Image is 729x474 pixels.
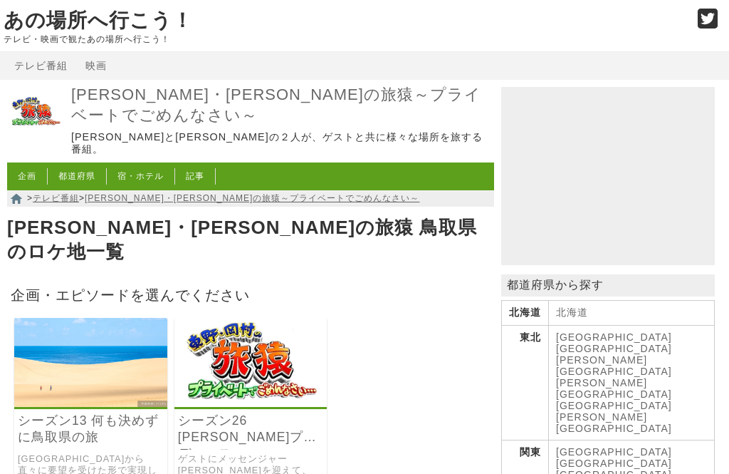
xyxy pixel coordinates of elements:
a: シーズン13 何も決めずに鳥取県の旅 [18,413,164,445]
a: 都道府県 [58,171,95,181]
a: 東野・岡村の旅猿～プライベートでごめんなさい～ シーズン26 黒田プロデュース 鳥取県の旅 [174,397,327,409]
a: テレビ番組 [33,193,79,203]
a: [PERSON_NAME][GEOGRAPHIC_DATA] [556,377,672,400]
iframe: Advertisement [501,87,715,265]
a: [PERSON_NAME][GEOGRAPHIC_DATA] [556,354,672,377]
h1: [PERSON_NAME]・[PERSON_NAME]の旅猿 鳥取県のロケ地一覧 [7,212,494,268]
img: 東野・岡村の旅猿～プライベートでごめんなさい～ シーズン13 何も決めずに鳥取県の旅 [14,318,167,407]
a: [PERSON_NAME]・[PERSON_NAME]の旅猿～プライベートでごめんなさい～ [71,85,491,125]
a: [GEOGRAPHIC_DATA] [556,331,672,343]
a: 宿・ホテル [117,171,164,181]
p: 都道府県から探す [501,274,715,297]
a: 映画 [85,60,107,71]
a: Twitter (@go_thesights) [698,17,718,29]
p: テレビ・映画で観たあの場所へ行こう！ [4,34,683,44]
a: [GEOGRAPHIC_DATA] [556,343,672,354]
a: [GEOGRAPHIC_DATA] [556,446,672,458]
th: 北海道 [502,301,549,326]
a: 北海道 [556,306,588,318]
a: あの場所へ行こう！ [4,9,193,31]
h2: 企画・エピソードを選んでください [7,282,494,307]
a: テレビ番組 [14,60,68,71]
a: 企画 [18,171,36,181]
a: [GEOGRAPHIC_DATA] [556,400,672,411]
a: 記事 [186,171,204,181]
img: 東野・岡村の旅猿～プライベートでごめんなさい～ [7,83,64,140]
a: [PERSON_NAME][GEOGRAPHIC_DATA] [556,411,672,434]
th: 東北 [502,326,549,440]
a: 東野・岡村の旅猿～プライベートでごめんなさい～ シーズン13 何も決めずに鳥取県の旅 [14,397,167,409]
a: シーズン26 [PERSON_NAME]プロデュース [GEOGRAPHIC_DATA]の旅 [178,413,324,445]
a: 東野・岡村の旅猿～プライベートでごめんなさい～ [7,130,64,143]
a: [GEOGRAPHIC_DATA] [556,458,672,469]
nav: > > [7,190,494,207]
p: [PERSON_NAME]と[PERSON_NAME]の２人が、ゲストと共に様々な場所を旅する番組。 [71,131,491,156]
a: [PERSON_NAME]・[PERSON_NAME]の旅猿～プライベートでごめんなさい～ [85,193,419,203]
img: 東野・岡村の旅猿～プライベートでごめんなさい～ シーズン26 黒田プロデュース 鳥取県の旅 [174,318,327,407]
